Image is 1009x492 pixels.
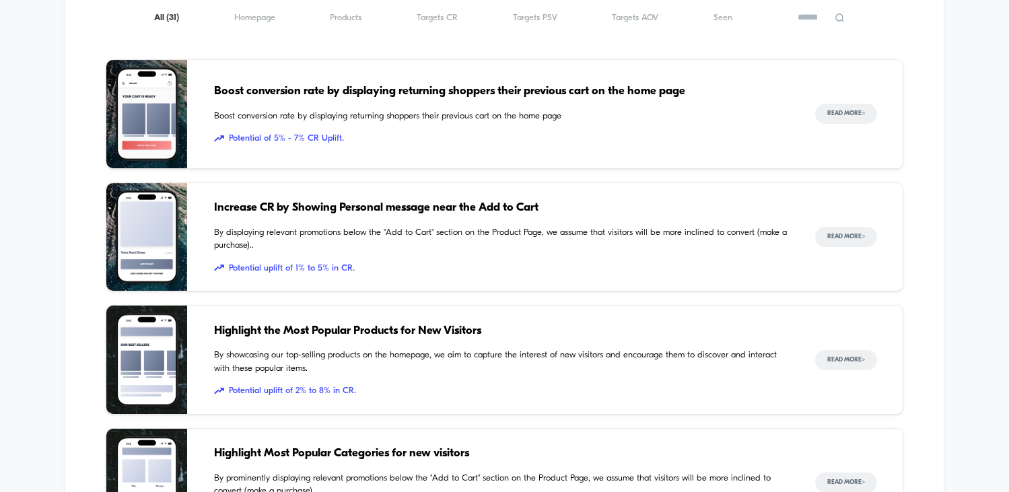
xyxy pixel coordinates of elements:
[214,110,788,123] span: Boost conversion rate by displaying returning shoppers their previous cart on the home page
[166,13,179,22] span: ( 31 )
[154,13,179,23] span: All
[106,183,187,291] img: By displaying relevant promotions below the "Add to Cart" section on the Product Page, we assume ...
[214,226,788,252] span: By displaying relevant promotions below the "Add to Cart" section on the Product Page, we assume ...
[815,104,877,124] button: Read More>
[214,262,788,275] span: Potential uplift of 1% to 5% in CR.
[417,13,458,23] span: Targets CR
[714,13,732,23] span: Seen
[106,306,187,414] img: By showcasing our top-selling products on the homepage, we aim to capture the interest of new vis...
[214,384,788,398] span: Potential uplift of 2% to 8% in CR.
[214,322,788,340] span: Highlight the Most Popular Products for New Visitors
[815,227,877,247] button: Read More>
[513,13,557,23] span: Targets PSV
[612,13,658,23] span: Targets AOV
[214,349,788,375] span: By showcasing our top-selling products on the homepage, we aim to capture the interest of new vis...
[330,13,361,23] span: Products
[106,60,187,168] img: Boost conversion rate by displaying returning shoppers their previous cart on the home page
[214,132,788,145] span: Potential of 5% - 7% CR Uplift.
[815,350,877,370] button: Read More>
[214,199,788,217] span: Increase CR by Showing Personal message near the Add to Cart
[234,13,275,23] span: Homepage
[214,445,788,462] span: Highlight Most Popular Categories for new visitors
[214,83,788,100] span: Boost conversion rate by displaying returning shoppers their previous cart on the home page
